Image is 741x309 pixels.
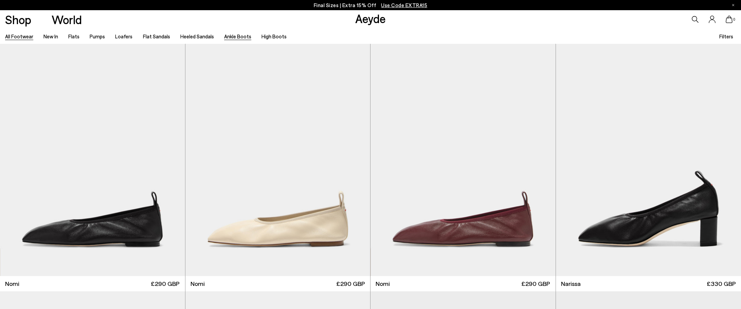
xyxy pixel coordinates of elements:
[224,33,251,39] a: Ankle Boots
[5,279,19,288] span: Nomi
[370,44,556,276] img: Nomi Ruched Flats
[376,279,390,288] span: Nomi
[90,33,105,39] a: Pumps
[180,33,214,39] a: Heeled Sandals
[5,33,33,39] a: All Footwear
[185,276,370,291] a: Nomi £290 GBP
[68,33,79,39] a: Flats
[185,44,370,276] div: 1 / 6
[52,14,82,25] a: World
[115,33,132,39] a: Loafers
[43,33,58,39] a: New In
[561,279,581,288] span: Narissa
[370,276,556,291] a: Nomi £290 GBP
[185,44,370,276] a: Next slide Previous slide
[261,33,287,39] a: High Boots
[185,44,370,276] img: Nomi Ruched Flats
[151,279,180,288] span: £290 GBP
[336,279,365,288] span: £290 GBP
[733,18,736,21] span: 0
[314,1,428,10] p: Final Sizes | Extra 15% Off
[191,279,205,288] span: Nomi
[381,2,427,8] span: Navigate to /collections/ss25-final-sizes
[5,14,31,25] a: Shop
[521,279,550,288] span: £290 GBP
[726,16,733,23] a: 0
[719,33,733,39] span: Filters
[355,11,386,25] a: Aeyde
[707,279,736,288] span: £330 GBP
[143,33,170,39] a: Flat Sandals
